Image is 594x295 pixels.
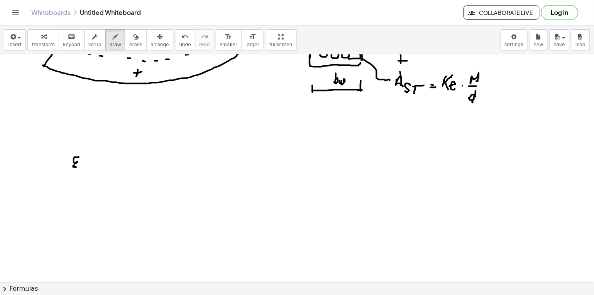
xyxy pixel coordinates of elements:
[151,42,169,47] span: arrange
[576,42,586,47] span: load
[225,32,232,41] i: format_size
[63,42,80,47] span: keypad
[220,42,237,47] span: smaller
[246,42,259,47] span: larger
[110,42,121,47] span: draw
[241,29,264,50] button: format_sizelarger
[181,32,189,41] i: undo
[27,29,59,50] button: transform
[9,6,22,19] button: Toggle navigation
[31,9,70,16] a: Whiteboards
[88,42,101,47] span: scrub
[534,42,543,47] span: new
[179,42,191,47] span: undo
[216,29,242,50] button: format_sizesmaller
[550,29,570,50] button: save
[269,42,292,47] span: fullscreen
[505,42,524,47] span: settings
[529,29,548,50] button: new
[84,29,106,50] button: scrub
[470,9,533,16] span: Collaborate Live
[146,29,173,50] button: arrange
[500,29,528,50] button: settings
[125,29,146,50] button: erase
[129,42,142,47] span: erase
[554,42,565,47] span: save
[4,29,26,50] button: insert
[464,5,540,20] button: Collaborate Live
[175,29,195,50] button: undoundo
[8,42,22,47] span: insert
[201,32,208,41] i: redo
[571,29,590,50] button: load
[199,42,210,47] span: redo
[249,32,256,41] i: format_size
[195,29,214,50] button: redoredo
[32,42,55,47] span: transform
[265,29,296,50] button: fullscreen
[541,5,578,20] button: Log in
[68,32,75,41] i: keyboard
[105,29,126,50] button: draw
[59,29,85,50] button: keyboardkeypad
